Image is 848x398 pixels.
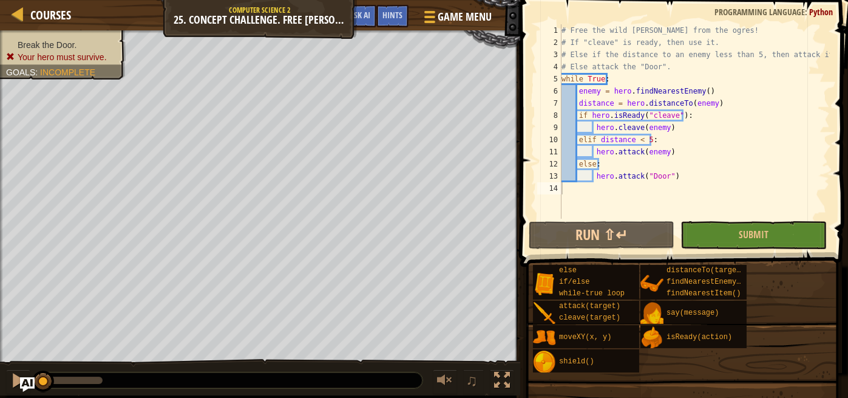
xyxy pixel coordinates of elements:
[30,7,71,23] span: Courses
[537,146,561,158] div: 11
[35,67,40,77] span: :
[559,302,620,311] span: attack(target)
[667,333,732,341] span: isReady(action)
[537,61,561,73] div: 4
[667,289,741,298] span: findNearestItem()
[537,36,561,49] div: 2
[20,377,35,392] button: Ask AI
[537,158,561,170] div: 12
[350,9,370,21] span: Ask AI
[537,170,561,182] div: 13
[537,97,561,109] div: 7
[559,314,620,322] span: cleave(target)
[415,5,499,33] button: Game Menu
[559,357,594,366] span: shield()
[667,266,745,275] span: distanceTo(target)
[805,6,809,18] span: :
[559,278,589,286] span: if/else
[537,109,561,122] div: 8
[714,6,805,18] span: Programming language
[809,6,833,18] span: Python
[537,73,561,85] div: 5
[739,228,768,241] span: Submit
[438,9,492,25] span: Game Menu
[40,67,95,77] span: Incomplete
[640,326,663,349] img: portrait.png
[6,67,35,77] span: Goals
[640,302,663,325] img: portrait.png
[533,302,556,325] img: portrait.png
[640,272,663,295] img: portrait.png
[533,326,556,349] img: portrait.png
[559,266,577,275] span: else
[559,333,611,341] span: moveXY(x, y)
[537,122,561,134] div: 9
[6,39,117,51] li: Break the Door.
[537,24,561,36] div: 1
[559,289,625,298] span: while-true loop
[433,369,457,394] button: Adjust volume
[24,7,71,23] a: Courses
[529,221,674,249] button: Run ⇧↵
[537,49,561,61] div: 3
[537,85,561,97] div: 6
[18,52,107,62] span: Your hero must survive.
[667,278,745,286] span: findNearestEnemy()
[382,9,402,21] span: Hints
[6,51,117,63] li: Your hero must survive.
[667,309,719,317] span: say(message)
[490,369,514,394] button: Toggle fullscreen
[537,134,561,146] div: 10
[18,40,76,50] span: Break the Door.
[466,371,478,389] span: ♫
[680,221,826,249] button: Submit
[463,369,484,394] button: ♫
[537,182,561,194] div: 14
[533,351,556,374] img: portrait.png
[344,5,376,27] button: Ask AI
[533,272,556,295] img: portrait.png
[6,369,30,394] button: Ctrl + P: Pause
